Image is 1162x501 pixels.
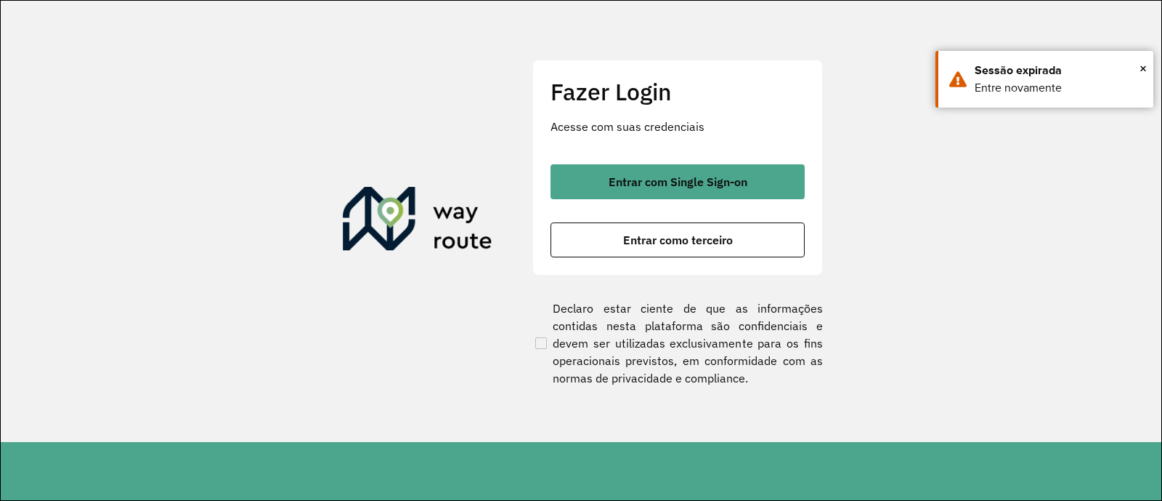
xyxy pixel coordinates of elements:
span: Entrar com Single Sign-on [609,176,747,188]
div: Entre novamente [975,79,1142,97]
label: Declaro estar ciente de que as informações contidas nesta plataforma são confidenciais e devem se... [532,300,823,387]
button: button [550,223,805,257]
span: Entrar como terceiro [623,234,733,246]
h2: Fazer Login [550,78,805,105]
button: button [550,164,805,199]
button: Close [1139,57,1147,79]
p: Acesse com suas credenciais [550,118,805,135]
div: Sessão expirada [975,62,1142,79]
img: Roteirizador AmbevTech [343,187,492,257]
span: × [1139,57,1147,79]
